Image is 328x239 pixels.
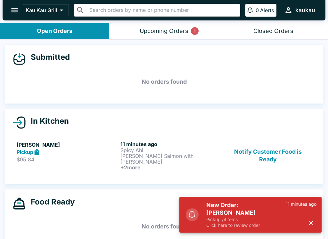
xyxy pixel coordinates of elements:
[253,27,293,35] div: Closed Orders
[26,52,70,62] h4: Submitted
[26,7,57,13] p: Kau Kau Grill
[17,149,33,155] strong: Pickup
[282,3,318,17] button: kaukau
[120,153,222,165] p: [PERSON_NAME] Salmon with [PERSON_NAME]
[225,141,311,170] button: Notify Customer Food is Ready
[87,6,237,15] input: Search orders by name or phone number
[286,201,316,207] p: 11 minutes ago
[120,165,222,170] h6: + 2 more
[17,156,118,163] p: $95.84
[260,7,274,13] p: Alerts
[206,217,286,222] p: Pickup / 4 items
[194,28,196,34] p: 1
[13,70,315,93] h5: No orders found
[120,147,222,153] p: Spicy Ahi
[13,137,315,174] a: [PERSON_NAME]Pickup$95.8411 minutes agoSpicy Ahi[PERSON_NAME] Salmon with [PERSON_NAME]+2moreNoti...
[37,27,72,35] div: Open Orders
[13,215,315,238] h5: No orders found
[140,27,188,35] div: Upcoming Orders
[206,201,286,217] h5: New Order: [PERSON_NAME]
[26,197,75,207] h4: Food Ready
[206,222,286,228] p: Click here to review order
[26,116,69,126] h4: In Kitchen
[17,141,118,149] h5: [PERSON_NAME]
[6,2,23,18] button: open drawer
[120,141,222,147] h6: 11 minutes ago
[295,6,315,14] div: kaukau
[23,4,69,16] button: Kau Kau Grill
[256,7,259,13] p: 0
